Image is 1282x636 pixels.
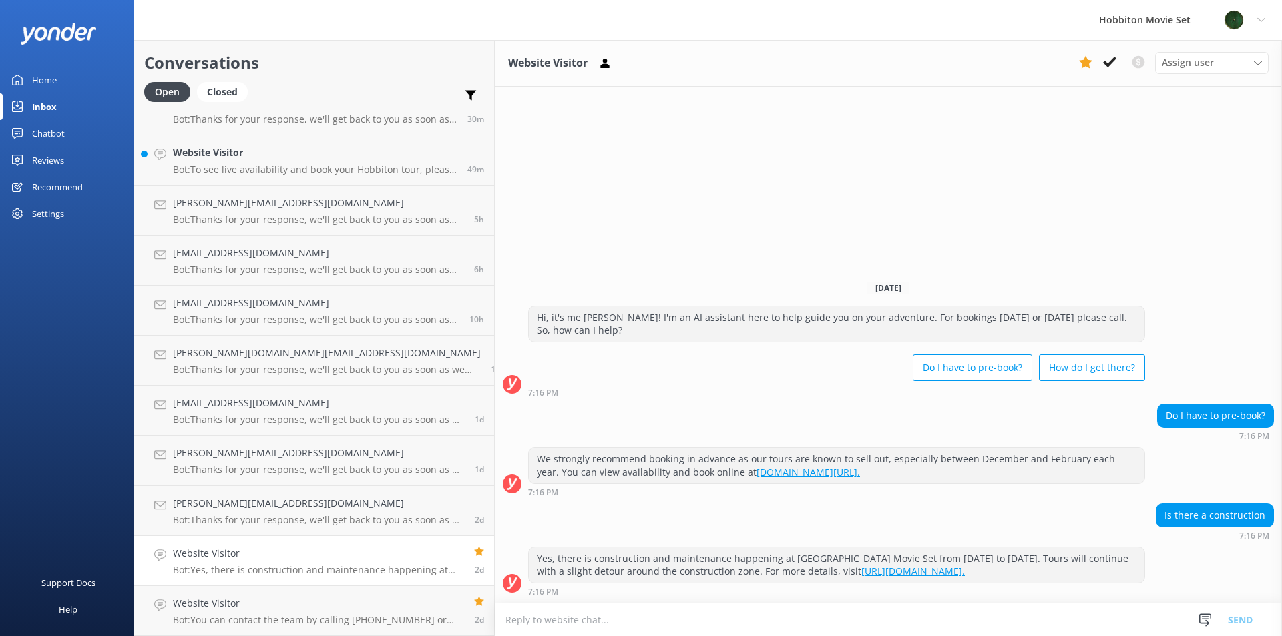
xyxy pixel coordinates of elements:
[134,286,494,336] a: [EMAIL_ADDRESS][DOMAIN_NAME]Bot:Thanks for your response, we'll get back to you as soon as we can...
[173,264,464,276] p: Bot: Thanks for your response, we'll get back to you as soon as we can during opening hours.
[134,436,494,486] a: [PERSON_NAME][EMAIL_ADDRESS][DOMAIN_NAME]Bot:Thanks for your response, we'll get back to you as s...
[134,135,494,186] a: Website VisitorBot:To see live availability and book your Hobbiton tour, please visit [DOMAIN_NAM...
[528,389,558,397] strong: 7:16 PM
[1239,432,1269,440] strong: 7:16 PM
[469,314,484,325] span: Sep 23 2025 10:48pm (UTC +12:00) Pacific/Auckland
[528,588,558,596] strong: 7:16 PM
[32,120,65,147] div: Chatbot
[173,214,464,226] p: Bot: Thanks for your response, we'll get back to you as soon as we can during opening hours.
[134,536,494,586] a: Website VisitorBot:Yes, there is construction and maintenance happening at [GEOGRAPHIC_DATA] Movi...
[32,147,64,174] div: Reviews
[529,306,1144,342] div: Hi, it's me [PERSON_NAME]! I'm an AI assistant here to help guide you on your adventure. For book...
[757,466,860,479] a: [DOMAIN_NAME][URL].
[134,85,494,135] a: [EMAIL_ADDRESS][DOMAIN_NAME]Bot:Thanks for your response, we'll get back to you as soon as we can...
[1158,404,1273,427] div: Do I have to pre-book?
[173,296,459,310] h4: [EMAIL_ADDRESS][DOMAIN_NAME]
[474,264,484,275] span: Sep 24 2025 03:30am (UTC +12:00) Pacific/Auckland
[173,164,457,176] p: Bot: To see live availability and book your Hobbiton tour, please visit [DOMAIN_NAME][URL]. Altho...
[173,364,481,376] p: Bot: Thanks for your response, we'll get back to you as soon as we can during opening hours.
[913,354,1032,381] button: Do I have to pre-book?
[173,564,464,576] p: Bot: Yes, there is construction and maintenance happening at [GEOGRAPHIC_DATA] Movie Set from [DA...
[528,587,1145,596] div: Sep 21 2025 07:16pm (UTC +12:00) Pacific/Auckland
[1156,504,1273,527] div: Is there a construction
[529,547,1144,583] div: Yes, there is construction and maintenance happening at [GEOGRAPHIC_DATA] Movie Set from [DATE] t...
[173,145,457,160] h4: Website Visitor
[134,236,494,286] a: [EMAIL_ADDRESS][DOMAIN_NAME]Bot:Thanks for your response, we'll get back to you as soon as we can...
[197,82,248,102] div: Closed
[867,282,909,294] span: [DATE]
[1224,10,1244,30] img: 34-1625720359.png
[529,448,1144,483] div: We strongly recommend booking in advance as our tours are known to sell out, especially between D...
[32,93,57,120] div: Inbox
[20,23,97,45] img: yonder-white-logo.png
[475,614,484,625] span: Sep 21 2025 12:02pm (UTC +12:00) Pacific/Auckland
[475,464,484,475] span: Sep 22 2025 11:26am (UTC +12:00) Pacific/Auckland
[173,546,464,561] h4: Website Visitor
[144,50,484,75] h2: Conversations
[173,314,459,326] p: Bot: Thanks for your response, we'll get back to you as soon as we can during opening hours.
[197,84,254,99] a: Closed
[173,596,464,611] h4: Website Visitor
[1162,55,1214,70] span: Assign user
[134,186,494,236] a: [PERSON_NAME][EMAIL_ADDRESS][DOMAIN_NAME]Bot:Thanks for your response, we'll get back to you as s...
[508,55,588,72] h3: Website Visitor
[475,514,484,525] span: Sep 22 2025 04:00am (UTC +12:00) Pacific/Auckland
[528,388,1145,397] div: Sep 21 2025 07:16pm (UTC +12:00) Pacific/Auckland
[1157,431,1274,440] div: Sep 21 2025 07:16pm (UTC +12:00) Pacific/Auckland
[144,84,197,99] a: Open
[173,496,465,511] h4: [PERSON_NAME][EMAIL_ADDRESS][DOMAIN_NAME]
[173,614,464,626] p: Bot: You can contact the team by calling [PHONE_NUMBER] or emailing [EMAIL_ADDRESS][DOMAIN_NAME].
[173,246,464,260] h4: [EMAIL_ADDRESS][DOMAIN_NAME]
[1239,532,1269,540] strong: 7:16 PM
[1155,52,1269,73] div: Assign User
[528,489,558,497] strong: 7:16 PM
[173,414,465,426] p: Bot: Thanks for your response, we'll get back to you as soon as we can during opening hours.
[173,346,481,360] h4: [PERSON_NAME][DOMAIN_NAME][EMAIL_ADDRESS][DOMAIN_NAME]
[134,336,494,386] a: [PERSON_NAME][DOMAIN_NAME][EMAIL_ADDRESS][DOMAIN_NAME]Bot:Thanks for your response, we'll get bac...
[528,487,1145,497] div: Sep 21 2025 07:16pm (UTC +12:00) Pacific/Auckland
[59,596,77,623] div: Help
[173,464,465,476] p: Bot: Thanks for your response, we'll get back to you as soon as we can during opening hours.
[1039,354,1145,381] button: How do I get there?
[173,514,465,526] p: Bot: Thanks for your response, we'll get back to you as soon as we can during opening hours.
[173,113,457,125] p: Bot: Thanks for your response, we'll get back to you as soon as we can during opening hours.
[134,586,494,636] a: Website VisitorBot:You can contact the team by calling [PHONE_NUMBER] or emailing [EMAIL_ADDRESS]...
[134,486,494,536] a: [PERSON_NAME][EMAIL_ADDRESS][DOMAIN_NAME]Bot:Thanks for your response, we'll get back to you as s...
[474,214,484,225] span: Sep 24 2025 03:52am (UTC +12:00) Pacific/Auckland
[491,364,505,375] span: Sep 23 2025 03:43pm (UTC +12:00) Pacific/Auckland
[861,565,965,577] a: [URL][DOMAIN_NAME].
[173,396,465,410] h4: [EMAIL_ADDRESS][DOMAIN_NAME]
[134,386,494,436] a: [EMAIL_ADDRESS][DOMAIN_NAME]Bot:Thanks for your response, we'll get back to you as soon as we can...
[32,200,64,227] div: Settings
[32,174,83,200] div: Recommend
[32,67,57,93] div: Home
[41,569,95,596] div: Support Docs
[467,113,484,125] span: Sep 24 2025 09:08am (UTC +12:00) Pacific/Auckland
[173,446,465,460] h4: [PERSON_NAME][EMAIL_ADDRESS][DOMAIN_NAME]
[467,164,484,175] span: Sep 24 2025 08:49am (UTC +12:00) Pacific/Auckland
[475,414,484,425] span: Sep 23 2025 08:20am (UTC +12:00) Pacific/Auckland
[475,564,484,575] span: Sep 21 2025 07:16pm (UTC +12:00) Pacific/Auckland
[173,196,464,210] h4: [PERSON_NAME][EMAIL_ADDRESS][DOMAIN_NAME]
[1156,531,1274,540] div: Sep 21 2025 07:16pm (UTC +12:00) Pacific/Auckland
[144,82,190,102] div: Open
